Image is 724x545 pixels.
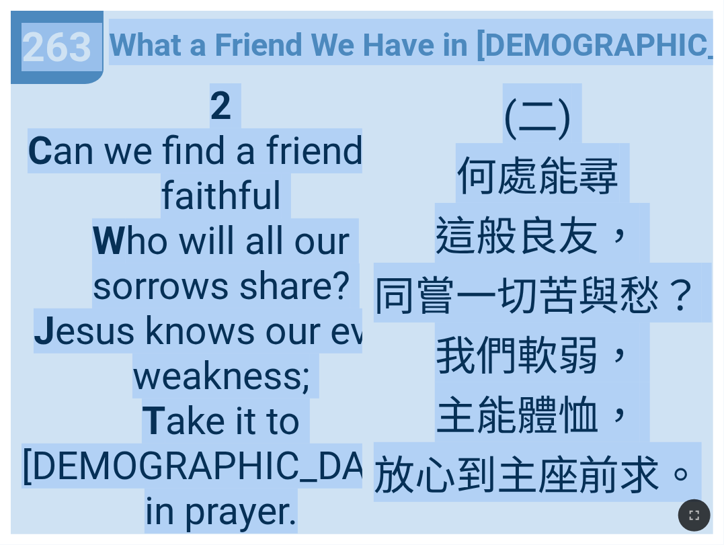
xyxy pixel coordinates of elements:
[34,308,55,353] b: J
[28,128,52,173] b: C
[374,83,702,502] span: (二) 何處能尋 這般良友， 同嘗一切苦與愁？ 我們軟弱， 主能體恤， 放心到主座前求。
[142,399,165,444] b: T
[22,83,420,534] span: an we find a friend so faithful ho will all our sorrows share? esus knows our ev’ry weakness; ake...
[92,218,126,263] b: W
[210,83,232,128] b: 2
[22,23,92,71] span: 263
